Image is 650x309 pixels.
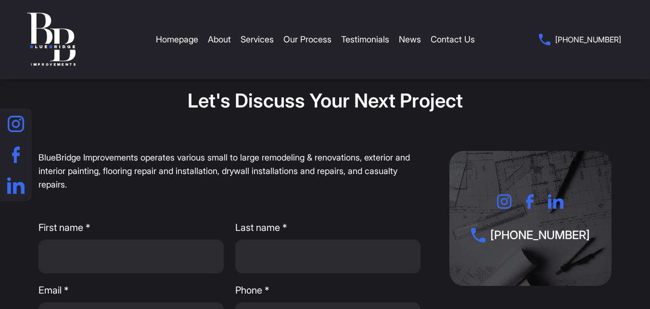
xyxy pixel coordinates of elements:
[208,25,231,54] a: About
[555,33,621,46] span: [PHONE_NUMBER]
[283,25,331,54] a: Our Process
[341,25,389,54] a: Testimonials
[235,240,421,273] input: Last name *
[539,33,621,46] a: [PHONE_NUMBER]
[156,25,198,54] a: Homepage
[235,220,421,235] span: Last name *
[38,240,224,273] input: First name *
[471,228,590,242] a: [PHONE_NUMBER]
[431,25,475,54] a: Contact Us
[38,220,224,235] span: First name *
[399,25,421,54] a: News
[38,151,421,191] div: BlueBridge Improvements operates various small to large remodeling & renovations, exterior and in...
[235,283,421,297] span: Phone *
[38,89,612,151] h2: Let's Discuss Your Next Project
[38,283,224,297] span: Email *
[241,25,274,54] a: Services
